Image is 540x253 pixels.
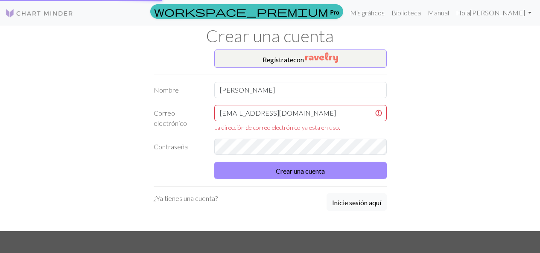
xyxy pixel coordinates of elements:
a: Manual [424,4,452,21]
font: Contraseña [154,142,188,151]
font: La dirección de correo electrónico ya está en uso. [214,124,340,131]
button: Inicie sesión aquí [327,193,387,211]
font: ¿Ya tienes una cuenta? [154,194,218,202]
a: Mis gráficos [347,4,388,21]
font: Crear una cuenta [206,26,334,46]
font: Pro [330,8,339,15]
a: Pro [150,4,343,19]
font: Regístrate [263,55,293,64]
a: Biblioteca [388,4,424,21]
font: con [293,55,304,64]
img: Ravelry [305,52,338,63]
font: Hola [456,9,470,17]
span: workspace_premium [154,6,328,17]
font: Biblioteca [391,9,421,17]
font: Nombre [154,86,179,94]
font: Crear una cuenta [276,167,325,175]
font: Mis gráficos [350,9,385,17]
img: Logo [5,8,73,18]
font: Correo electrónico [154,109,187,127]
a: Hola[PERSON_NAME] [452,4,535,21]
button: Regístratecon [214,49,387,68]
font: Manual [428,9,449,17]
font: Inicie sesión aquí [332,198,381,206]
button: Crear una cuenta [214,162,387,179]
iframe: widget de chat [504,219,531,244]
font: [PERSON_NAME] [470,9,525,17]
